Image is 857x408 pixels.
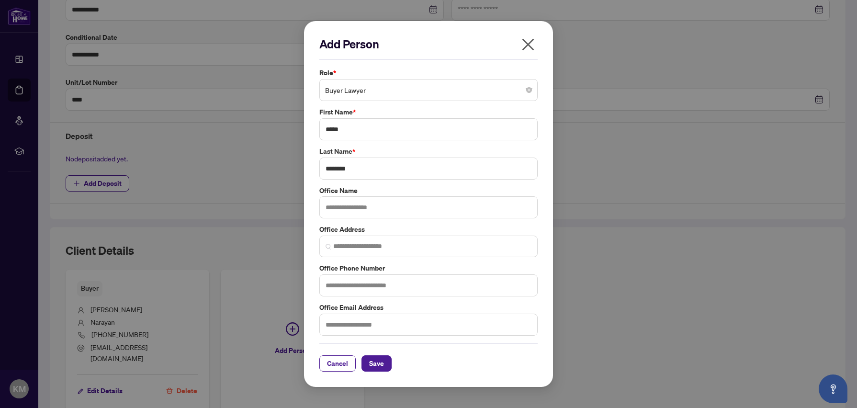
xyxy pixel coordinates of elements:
[319,355,356,372] button: Cancel
[319,224,538,235] label: Office Address
[369,356,384,371] span: Save
[319,146,538,157] label: Last Name
[819,374,847,403] button: Open asap
[326,244,331,249] img: search_icon
[361,355,392,372] button: Save
[520,37,536,52] span: close
[327,356,348,371] span: Cancel
[319,36,538,52] h2: Add Person
[319,107,538,117] label: First Name
[319,302,538,313] label: Office Email Address
[325,81,532,99] span: Buyer Lawyer
[319,263,538,273] label: Office Phone Number
[319,68,538,78] label: Role
[319,185,538,196] label: Office Name
[526,87,532,93] span: close-circle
